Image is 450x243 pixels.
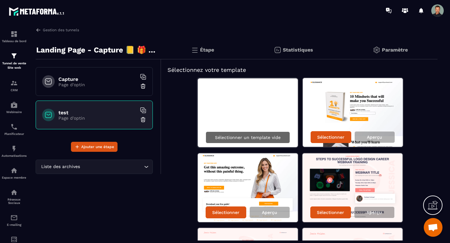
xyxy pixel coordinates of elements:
img: image [198,153,298,222]
a: Gestion des tunnels [36,27,79,33]
p: Aperçu [262,210,277,215]
p: Sélectionner [317,135,344,140]
img: stats.20deebd0.svg [274,46,281,54]
img: formation [10,30,18,38]
p: Sélectionner un template vide [215,135,281,140]
input: Search for option [81,163,142,170]
p: Page d'optin [58,116,137,121]
p: Paramètre [382,47,408,53]
img: image [303,78,403,147]
a: social-networksocial-networkRéseaux Sociaux [2,184,27,209]
p: Webinaire [2,110,27,114]
p: Réseaux Sociaux [2,198,27,205]
div: Ouvrir le chat [424,218,442,237]
span: Liste des archives [40,163,81,170]
img: automations [10,101,18,109]
img: image [302,153,402,222]
img: trash [140,83,146,89]
span: Ajouter une étape [81,144,114,150]
p: Tableau de bord [2,39,27,43]
img: setting-gr.5f69749f.svg [373,46,380,54]
h5: Sélectionnez votre template [167,66,431,74]
a: automationsautomationsWebinaire [2,97,27,118]
img: email [10,214,18,221]
a: automationsautomationsAutomatisations [2,140,27,162]
a: formationformationTunnel de vente Site web [2,47,27,75]
p: Sélectionner [317,210,344,215]
p: Sélectionner [212,210,239,215]
img: automations [10,145,18,152]
img: logo [9,6,65,17]
img: bars.0d591741.svg [191,46,198,54]
p: CRM [2,88,27,92]
a: schedulerschedulerPlanificateur [2,118,27,140]
img: scheduler [10,123,18,131]
p: E-mailing [2,223,27,226]
p: Aperçu [367,135,382,140]
a: formationformationTableau de bord [2,26,27,47]
img: trash [140,117,146,123]
a: emailemailE-mailing [2,209,27,231]
p: Planificateur [2,132,27,136]
p: Tunnel de vente Site web [2,61,27,70]
a: formationformationCRM [2,75,27,97]
h6: test [58,110,137,116]
p: Page d'optin [58,82,137,87]
p: Landing Page - Capture 📒 🎁 Guide Offert Core [36,44,157,56]
button: Ajouter une étape [71,142,117,152]
img: formation [10,52,18,60]
p: Statistiques [283,47,313,53]
img: social-network [10,189,18,196]
a: automationsautomationsEspace membre [2,162,27,184]
img: automations [10,167,18,174]
p: Automatisations [2,154,27,157]
div: Search for option [36,160,153,174]
img: arrow [36,27,41,33]
h6: Capture [58,76,137,82]
img: formation [10,79,18,87]
p: Aperçu [367,210,382,215]
p: Étape [200,47,214,53]
p: Espace membre [2,176,27,179]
